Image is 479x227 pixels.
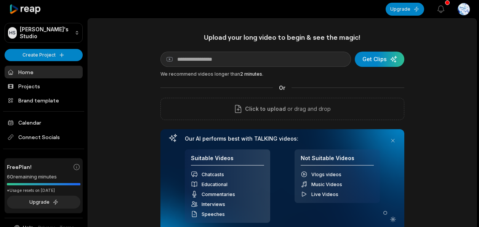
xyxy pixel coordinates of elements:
[245,104,286,113] span: Click to upload
[202,201,225,207] span: Interviews
[5,116,83,129] a: Calendar
[286,104,331,113] p: or drag and drop
[386,3,424,16] button: Upgrade
[5,66,83,78] a: Home
[202,191,235,197] span: Commentaries
[273,84,292,92] span: Or
[160,33,404,42] h1: Upload your long video to begin & see the magic!
[5,80,83,92] a: Projects
[160,71,404,78] div: We recommend videos longer than .
[202,182,227,187] span: Educational
[7,173,80,181] div: 60 remaining minutes
[311,172,341,177] span: Vlogs videos
[311,182,342,187] span: Music Videos
[20,26,72,40] p: [PERSON_NAME]'s Studio
[5,130,83,144] span: Connect Socials
[301,155,374,166] h4: Not Suitable Videos
[185,135,380,142] h3: Our AI performs best with TALKING videos:
[355,52,404,67] button: Get Clips
[7,188,80,193] div: *Usage resets on [DATE]
[240,71,262,77] span: 2 minutes
[5,49,83,61] button: Create Project
[202,172,224,177] span: Chatcasts
[7,163,32,171] span: Free Plan!
[5,94,83,107] a: Brand template
[191,155,264,166] h4: Suitable Videos
[311,191,338,197] span: Live Videos
[7,196,80,209] button: Upgrade
[8,27,17,39] div: HS
[202,211,225,217] span: Speeches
